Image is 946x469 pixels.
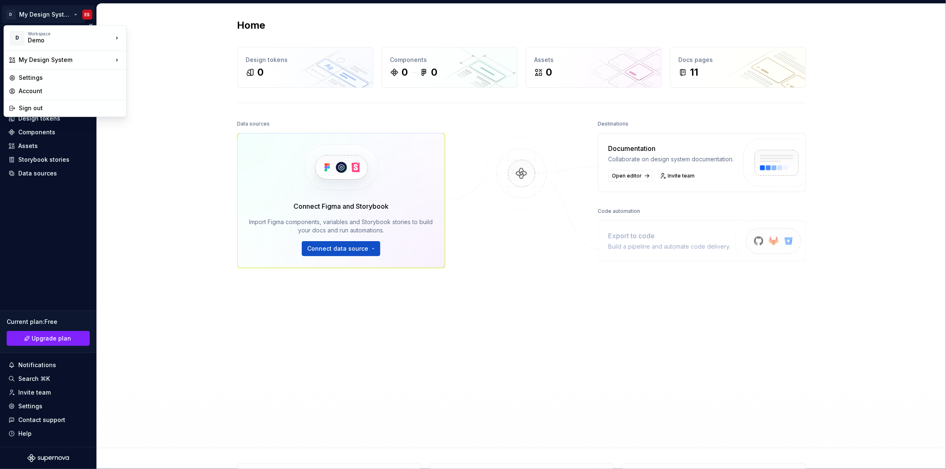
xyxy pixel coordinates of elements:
[10,30,25,45] div: D
[28,36,99,44] div: Demo
[19,56,113,64] div: My Design System
[28,31,113,36] div: Workspace
[19,74,121,82] div: Settings
[19,104,121,112] div: Sign out
[19,87,121,95] div: Account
